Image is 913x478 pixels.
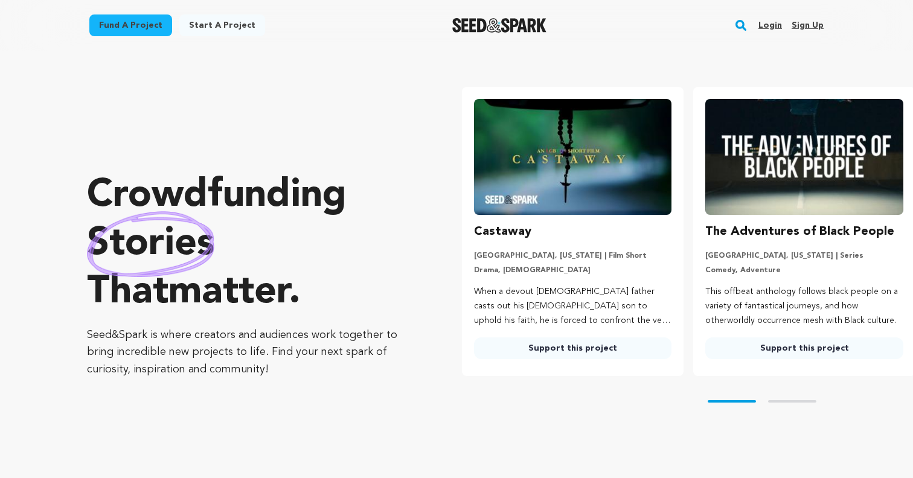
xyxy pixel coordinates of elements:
[474,266,672,275] p: Drama, [DEMOGRAPHIC_DATA]
[168,273,289,312] span: matter
[705,285,903,328] p: This offbeat anthology follows black people on a variety of fantastical journeys, and how otherwo...
[474,285,672,328] p: When a devout [DEMOGRAPHIC_DATA] father casts out his [DEMOGRAPHIC_DATA] son to uphold his faith,...
[705,222,894,241] h3: The Adventures of Black People
[87,327,414,378] p: Seed&Spark is where creators and audiences work together to bring incredible new projects to life...
[89,14,172,36] a: Fund a project
[87,172,414,317] p: Crowdfunding that .
[474,251,672,261] p: [GEOGRAPHIC_DATA], [US_STATE] | Film Short
[705,337,903,359] a: Support this project
[474,222,531,241] h3: Castaway
[705,266,903,275] p: Comedy, Adventure
[792,16,824,35] a: Sign up
[474,99,672,215] img: Castaway image
[452,18,547,33] a: Seed&Spark Homepage
[474,337,672,359] a: Support this project
[452,18,547,33] img: Seed&Spark Logo Dark Mode
[705,251,903,261] p: [GEOGRAPHIC_DATA], [US_STATE] | Series
[705,99,903,215] img: The Adventures of Black People image
[87,211,214,277] img: hand sketched image
[758,16,782,35] a: Login
[179,14,265,36] a: Start a project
